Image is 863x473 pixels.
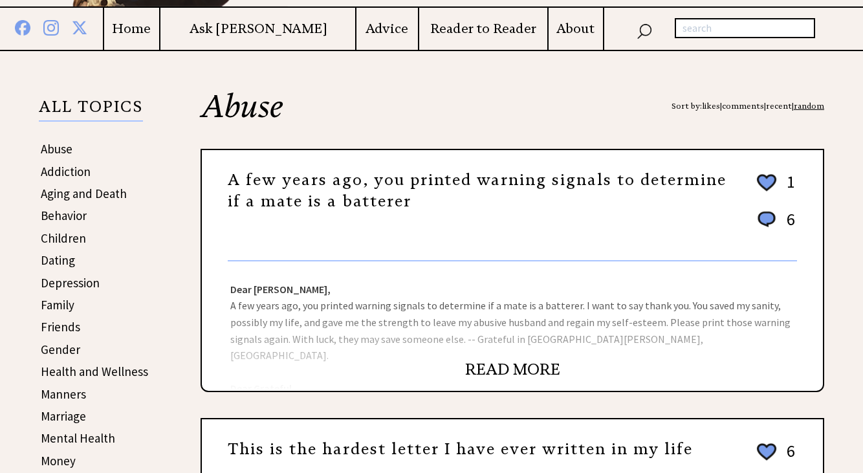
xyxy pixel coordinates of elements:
a: Money [41,453,76,468]
a: Behavior [41,208,87,223]
img: heart_outline%202.png [755,171,778,194]
img: x%20blue.png [72,17,87,35]
a: Reader to Reader [419,21,547,37]
img: message_round%201.png [755,209,778,230]
a: Friends [41,319,80,335]
a: Advice [356,21,417,37]
div: A few years ago, you printed warning signals to determine if a mate is a batterer. I want to say ... [202,261,823,391]
a: Addiction [41,164,91,179]
a: About [549,21,603,37]
img: heart_outline%202.png [755,441,778,463]
img: instagram%20blue.png [43,17,59,36]
input: search [675,18,815,39]
a: Aging and Death [41,186,127,201]
a: Health and Wellness [41,364,148,379]
div: Sort by: | | | [672,91,824,122]
p: ALL TOPICS [39,100,143,122]
a: READ MORE [465,360,560,379]
td: 1 [780,171,796,207]
a: Marriage [41,408,86,424]
h2: Abuse [201,91,824,149]
a: Manners [41,386,86,402]
td: 6 [780,208,796,243]
strong: Dear [PERSON_NAME], [230,283,331,296]
a: comments [722,101,764,111]
img: facebook%20blue.png [15,17,30,36]
a: Ask [PERSON_NAME] [160,21,355,37]
a: Gender [41,342,80,357]
img: search_nav.png [637,21,652,39]
a: recent [766,101,792,111]
a: Dating [41,252,75,268]
a: Family [41,297,74,313]
a: Mental Health [41,430,115,446]
a: likes [702,101,720,111]
a: Depression [41,275,100,291]
a: This is the hardest letter I have ever written in my life [228,439,693,459]
a: Abuse [41,141,72,157]
a: Children [41,230,86,246]
a: Home [104,21,160,37]
a: A few years ago, you printed warning signals to determine if a mate is a batterer [228,170,726,212]
a: random [794,101,824,111]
